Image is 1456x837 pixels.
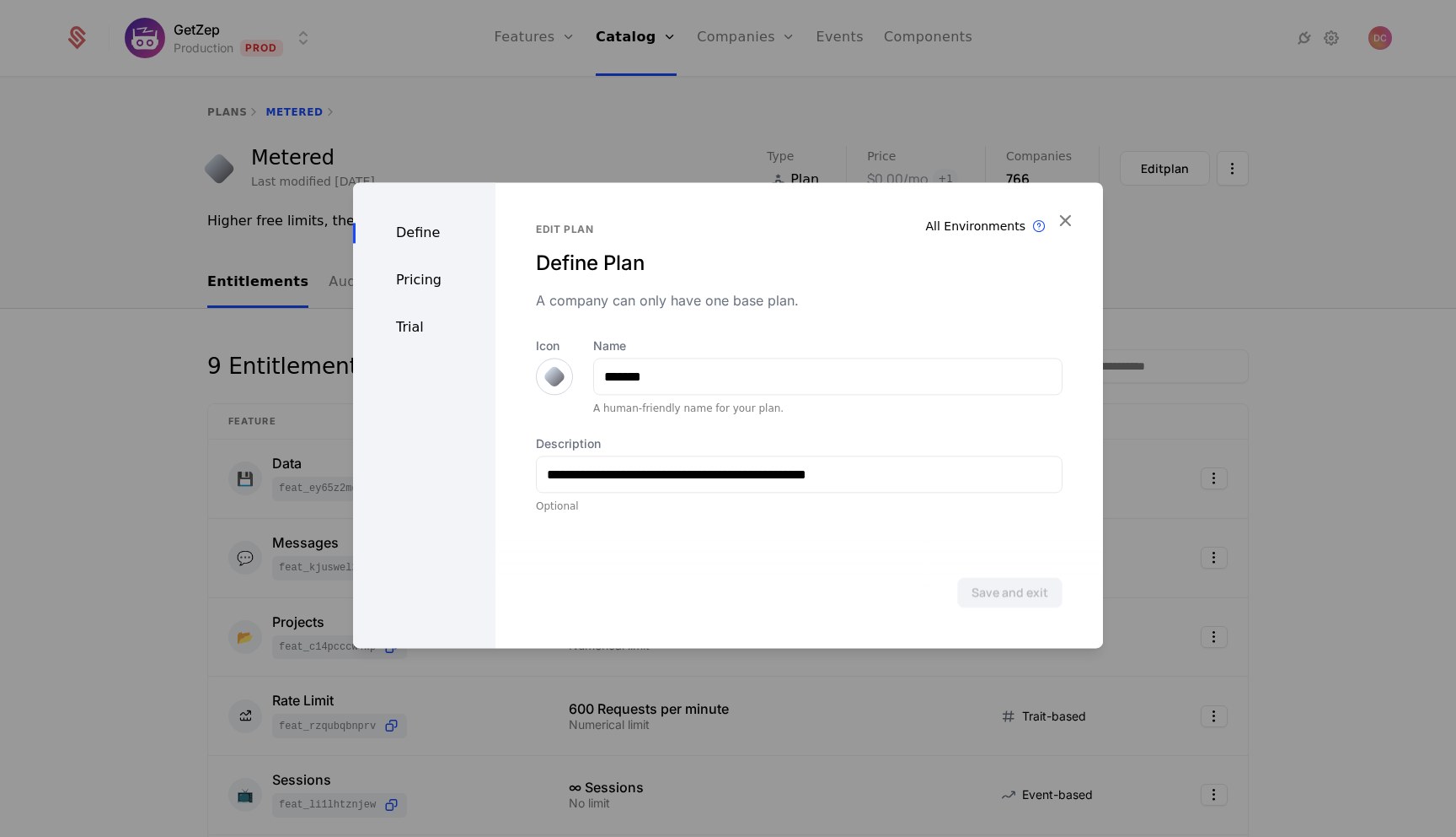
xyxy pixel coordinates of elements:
[536,290,1063,310] div: A company can only have one base plan.
[593,402,1063,415] div: A human-friendly name for your plan.
[536,250,1063,277] div: Define Plan
[353,317,495,337] div: Trial
[536,337,573,354] label: Icon
[536,499,1063,513] div: Optional
[353,223,495,243] div: Define
[353,270,495,290] div: Pricing
[536,223,1063,236] div: Edit plan
[593,337,1063,354] label: Name
[957,577,1063,607] button: Save and exit
[536,435,1063,452] label: Description
[926,218,1026,235] div: All Environments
